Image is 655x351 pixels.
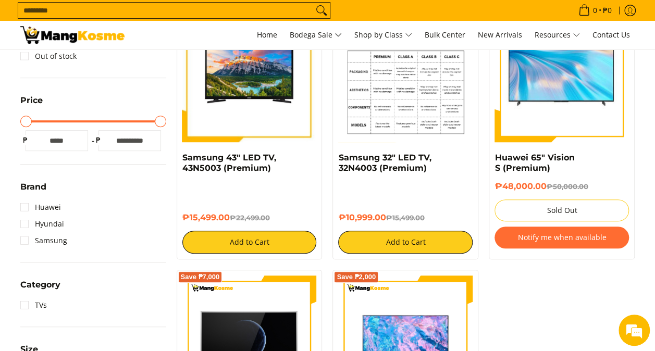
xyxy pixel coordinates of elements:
h6: ₱15,499.00 [182,212,317,223]
del: ₱50,000.00 [546,182,588,191]
a: Bulk Center [419,21,471,49]
del: ₱15,499.00 [386,214,424,222]
span: Bulk Center [425,30,465,40]
a: Contact Us [587,21,635,49]
a: Huawei [20,199,61,216]
span: Shop by Class [354,29,412,42]
img: TVs - Premium Television Brands l Mang Kosme [20,26,125,44]
span: • [575,5,615,16]
summary: Open [20,96,43,112]
img: Samsung 32" LED TV, 32N4003 (Premium) - 0 [338,8,473,142]
summary: Open [20,281,60,297]
img: samsung-43-inch-led-tv-full-view- mang-kosme [182,8,317,142]
a: Home [252,21,282,49]
button: Sold Out [495,199,629,221]
a: Samsung [20,232,67,249]
span: Save ₱2,000 [337,274,376,280]
button: Add to Cart [182,231,317,254]
a: Huawei 65" Vision S (Premium) [495,153,574,173]
span: Contact Us [592,30,630,40]
summary: Open [20,183,46,199]
span: We are offline. Please leave us a message. [22,108,182,213]
span: Category [20,281,60,289]
a: Shop by Class [349,21,417,49]
nav: Main Menu [135,21,635,49]
a: TVs [20,297,47,314]
button: Add to Cart [338,231,473,254]
div: Minimize live chat window [171,5,196,30]
span: Save ₱7,000 [181,274,220,280]
button: Notify me when available [495,227,629,248]
a: Samsung 32" LED TV, 32N4003 (Premium) [338,153,431,173]
a: Samsung 43" LED TV, 43N5003 (Premium) [182,153,276,173]
img: huawei-s-65-inch-4k-lcd-display-tv-full-view-mang-kosme [495,14,629,136]
a: New Arrivals [473,21,527,49]
del: ₱22,499.00 [230,214,270,222]
a: Bodega Sale [285,21,347,49]
span: New Arrivals [478,30,522,40]
textarea: Type your message and click 'Submit' [5,237,199,274]
button: Search [313,3,330,18]
span: Bodega Sale [290,29,342,42]
a: Resources [529,21,585,49]
div: Leave a message [54,58,175,72]
span: ₱ [93,135,104,145]
h6: ₱10,999.00 [338,212,473,223]
span: Resources [535,29,580,42]
span: Brand [20,183,46,191]
h6: ₱48,000.00 [495,181,629,192]
span: 0 [591,7,599,14]
em: Submit [153,274,189,288]
a: Hyundai [20,216,64,232]
span: ₱ [20,135,31,145]
a: Out of stock [20,48,77,65]
span: Price [20,96,43,105]
span: ₱0 [601,7,613,14]
span: Home [257,30,277,40]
